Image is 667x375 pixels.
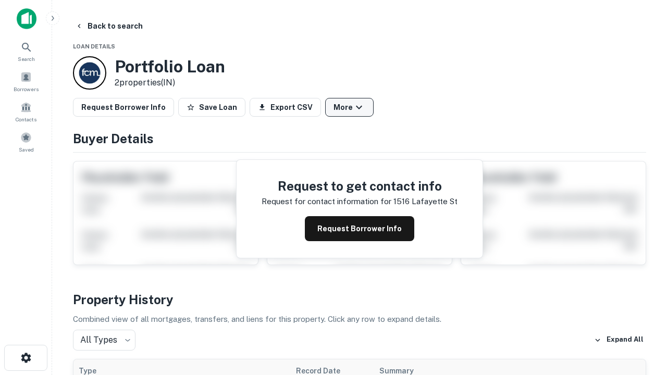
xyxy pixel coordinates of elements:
p: 2 properties (IN) [115,77,225,89]
button: More [325,98,374,117]
h4: Property History [73,290,646,309]
img: capitalize-icon.png [17,8,36,29]
p: Combined view of all mortgages, transfers, and liens for this property. Click any row to expand d... [73,313,646,326]
h4: Request to get contact info [262,177,458,195]
button: Export CSV [250,98,321,117]
span: Saved [19,145,34,154]
h3: Portfolio Loan [115,57,225,77]
p: 1516 lafayette st [393,195,458,208]
a: Borrowers [3,67,49,95]
span: Loan Details [73,43,115,49]
span: Contacts [16,115,36,123]
button: Save Loan [178,98,245,117]
p: Request for contact information for [262,195,391,208]
div: All Types [73,330,135,351]
a: Saved [3,128,49,156]
span: Search [18,55,35,63]
button: Request Borrower Info [305,216,414,241]
button: Request Borrower Info [73,98,174,117]
iframe: Chat Widget [615,258,667,308]
h4: Buyer Details [73,129,646,148]
span: Borrowers [14,85,39,93]
a: Contacts [3,97,49,126]
a: Search [3,37,49,65]
button: Back to search [71,17,147,35]
button: Expand All [591,332,646,348]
